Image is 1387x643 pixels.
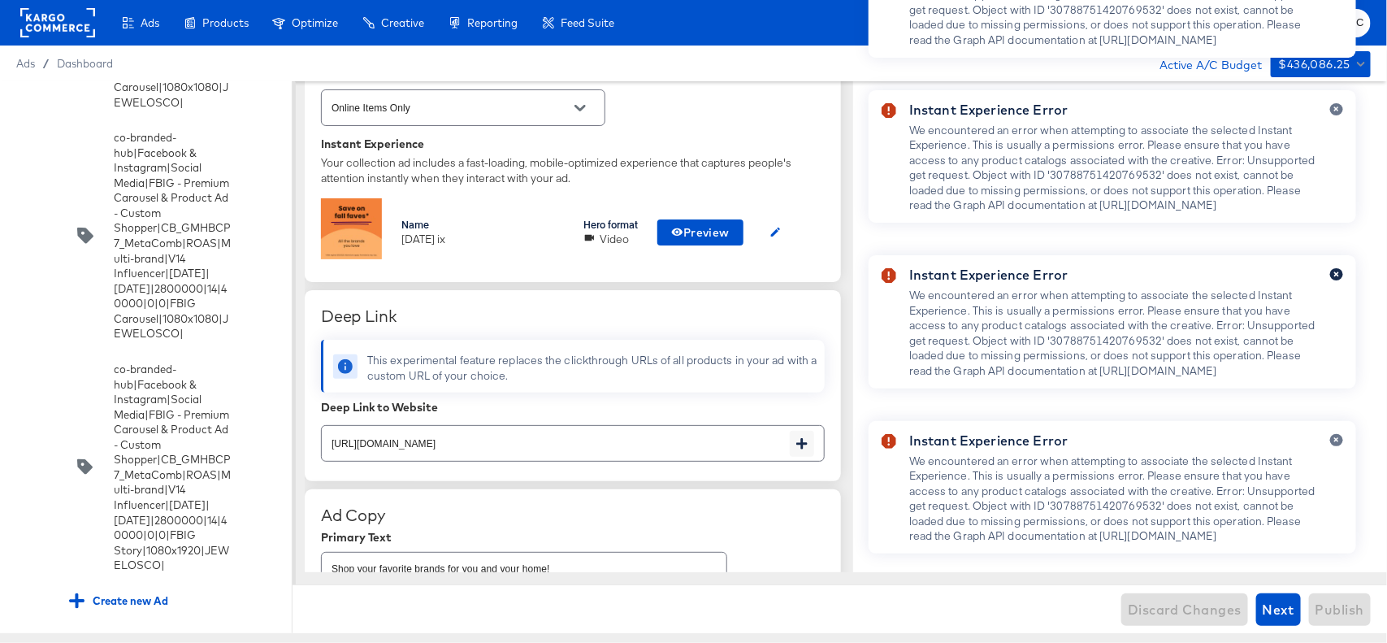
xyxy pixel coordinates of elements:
[561,16,614,29] span: Feed Suite
[568,96,592,120] button: Open
[69,593,168,609] div: Create new Ad
[202,16,249,29] span: Products
[35,57,57,70] span: /
[321,401,825,414] div: Deep Link to Website
[322,419,790,454] input: https://www.example.com/page
[321,506,825,525] div: Ad Copy
[328,99,573,118] input: Select Product Sales Channel
[114,362,231,573] div: co-branded-hub|Facebook & Instagram|Social Media|FBIG - Premium Carousel & Product Ad - Custom Sh...
[292,16,338,29] span: Optimize
[1256,593,1301,626] button: Next
[321,531,825,544] div: Primary Text
[401,218,564,232] div: Name
[1263,598,1294,621] span: Next
[57,585,275,617] div: Create new Ad
[401,232,564,247] div: [DATE] ix
[909,100,1317,119] div: Instant Experience Error
[332,565,692,623] textarea: Shop your favorite brands for you and your home!
[909,431,1317,450] div: Instant Experience Error
[321,198,382,259] img: sep25 ix
[16,57,35,70] span: Ads
[16,354,275,581] div: co-branded-hub|Facebook & Instagram|Social Media|FBIG - Premium Carousel & Product Ad - Custom Sh...
[114,130,231,341] div: co-branded-hub|Facebook & Instagram|Social Media|FBIG - Premium Carousel & Product Ad - Custom Sh...
[321,137,825,150] div: Instant Experience
[16,122,275,350] div: co-branded-hub|Facebook & Instagram|Social Media|FBIG - Premium Carousel & Product Ad - Custom Sh...
[381,16,424,29] span: Creative
[141,16,159,29] span: Ads
[909,288,1317,378] div: We encountered an error when attempting to associate the selected Instant Experience. This is usu...
[657,219,743,245] button: Preview
[583,218,638,232] div: Hero format
[909,454,1317,544] div: We encountered an error when attempting to associate the selected Instant Experience. This is usu...
[321,306,825,326] div: Deep Link
[467,16,518,29] span: Reporting
[57,57,113,70] a: Dashboard
[367,353,818,383] div: This experimental feature replaces the clickthrough URLs of all products in your ad with a custom...
[909,265,1317,285] div: Instant Experience Error
[909,123,1317,213] div: We encountered an error when attempting to associate the selected Instant Experience. This is usu...
[671,223,730,243] span: Preview
[321,155,825,185] div: Your collection ad includes a fast-loading, mobile-optimized experience that captures people's at...
[600,232,629,247] div: Video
